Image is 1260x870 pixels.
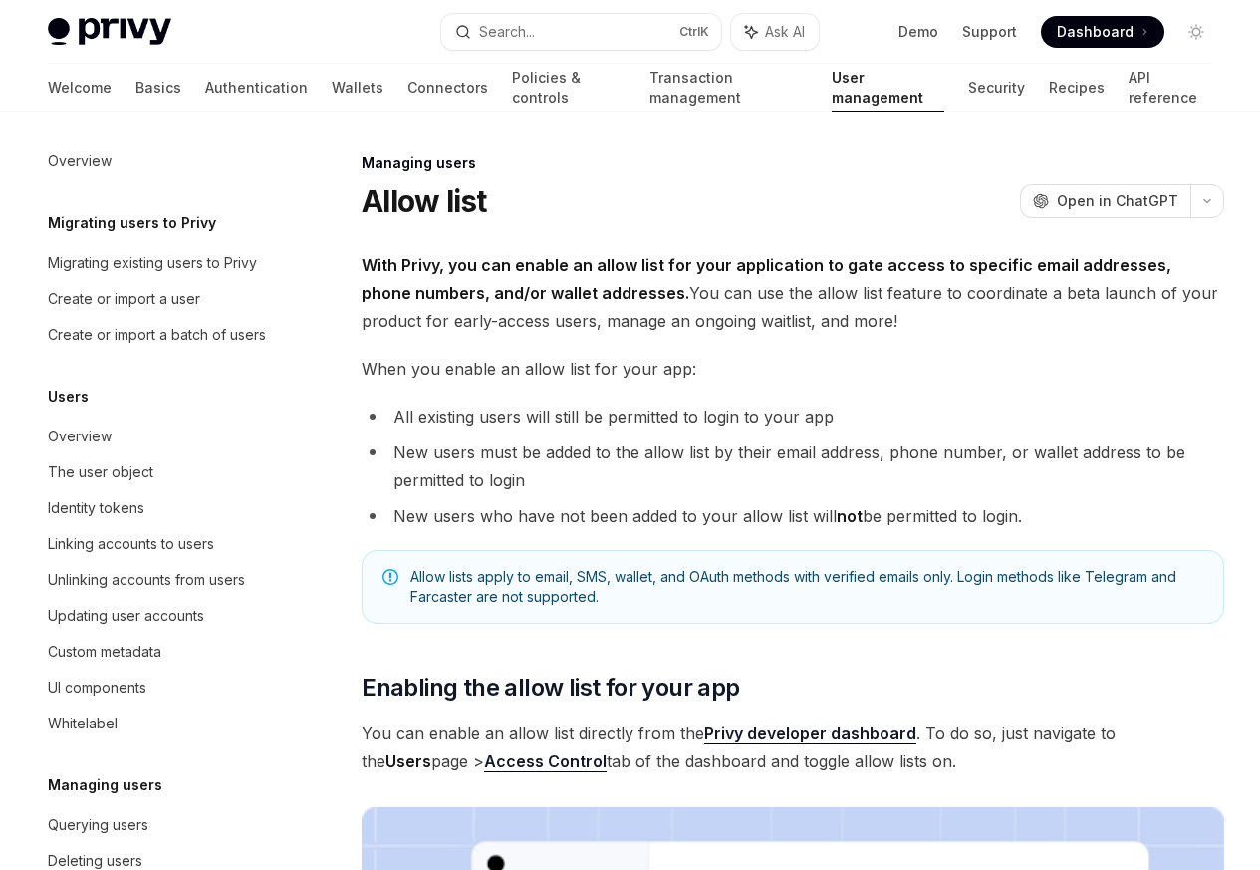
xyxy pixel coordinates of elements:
[32,245,287,281] a: Migrating existing users to Privy
[362,355,1224,383] span: When you enable an allow list for your app:
[48,813,148,837] div: Querying users
[32,419,287,454] a: Overview
[205,64,308,112] a: Authentication
[1057,22,1134,42] span: Dashboard
[48,385,89,409] h5: Users
[135,64,181,112] a: Basics
[1041,16,1164,48] a: Dashboard
[32,670,287,706] a: UI components
[48,640,161,664] div: Custom metadata
[362,251,1224,335] span: You can use the allow list feature to coordinate a beta launch of your product for early-access u...
[32,562,287,598] a: Unlinking accounts from users
[32,317,287,353] a: Create or import a batch of users
[48,773,162,797] h5: Managing users
[48,251,257,275] div: Migrating existing users to Privy
[968,64,1025,112] a: Security
[362,183,487,219] h1: Allow list
[362,720,1224,775] span: You can enable an allow list directly from the . To do so, just navigate to the page > tab of the...
[32,634,287,670] a: Custom metadata
[48,532,214,556] div: Linking accounts to users
[48,460,153,484] div: The user object
[48,64,112,112] a: Welcome
[410,567,1203,607] span: Allow lists apply to email, SMS, wallet, and OAuth methods with verified emails only. Login metho...
[362,255,1171,303] strong: With Privy, you can enable an allow list for your application to gate access to specific email ad...
[332,64,383,112] a: Wallets
[362,153,1224,173] div: Managing users
[704,724,916,744] a: Privy developer dashboard
[512,64,626,112] a: Policies & controls
[362,438,1224,494] li: New users must be added to the allow list by their email address, phone number, or wallet address...
[362,672,739,704] span: Enabling the allow list for your app
[32,706,287,741] a: Whitelabel
[1049,64,1105,112] a: Recipes
[731,14,819,50] button: Ask AI
[484,751,607,772] a: Access Control
[362,403,1224,431] li: All existing users will still be permitted to login to your app
[832,64,945,112] a: User management
[837,506,863,526] strong: not
[48,425,112,448] div: Overview
[385,751,431,771] strong: Users
[407,64,488,112] a: Connectors
[382,569,398,585] svg: Note
[32,490,287,526] a: Identity tokens
[48,604,204,628] div: Updating user accounts
[962,22,1017,42] a: Support
[1180,16,1212,48] button: Toggle dark mode
[32,807,287,843] a: Querying users
[48,211,216,235] h5: Migrating users to Privy
[48,568,245,592] div: Unlinking accounts from users
[48,149,112,173] div: Overview
[32,454,287,490] a: The user object
[898,22,938,42] a: Demo
[32,598,287,634] a: Updating user accounts
[362,502,1224,530] li: New users who have not been added to your allow list will be permitted to login.
[765,22,805,42] span: Ask AI
[679,24,709,40] span: Ctrl K
[441,14,721,50] button: Search...CtrlK
[48,712,118,735] div: Whitelabel
[48,323,266,347] div: Create or import a batch of users
[1020,184,1190,218] button: Open in ChatGPT
[1057,191,1178,211] span: Open in ChatGPT
[48,287,200,311] div: Create or import a user
[1129,64,1212,112] a: API reference
[48,18,171,46] img: light logo
[649,64,807,112] a: Transaction management
[32,144,287,179] a: Overview
[32,526,287,562] a: Linking accounts to users
[32,281,287,317] a: Create or import a user
[48,496,144,520] div: Identity tokens
[48,676,146,700] div: UI components
[479,20,535,44] div: Search...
